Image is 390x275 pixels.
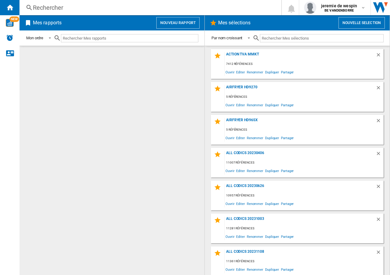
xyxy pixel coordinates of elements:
[225,159,384,167] div: 11007 références
[217,17,252,29] h2: Mes sélections
[246,101,264,109] span: Renommer
[225,249,376,258] div: ALL Codics 20231108
[376,151,384,159] div: Supprimer
[235,199,246,208] span: Editer
[260,34,384,42] input: Rechercher Mes sélections
[225,225,384,232] div: 11281 références
[225,60,384,68] div: 7412 références
[376,184,384,192] div: Supprimer
[324,9,354,12] b: BE VANDENBORRE
[376,52,384,60] div: Supprimer
[304,2,316,14] img: profile.jpg
[280,68,295,76] span: Partager
[225,134,235,142] span: Ouvrir
[235,232,246,241] span: Editer
[246,199,264,208] span: Renommer
[33,3,265,12] div: Rechercher
[280,199,295,208] span: Partager
[61,34,198,42] input: Rechercher Mes rapports
[6,34,13,41] img: alerts-logo.svg
[280,265,295,273] span: Partager
[246,232,264,241] span: Renommer
[264,68,280,76] span: Dupliquer
[264,134,280,142] span: Dupliquer
[225,85,376,93] div: Airfryer HD9270
[225,258,384,265] div: 11361 références
[235,265,246,273] span: Editer
[225,199,235,208] span: Ouvrir
[225,126,384,134] div: 5 références
[211,36,242,40] div: Par nom croissant
[246,68,264,76] span: Renommer
[225,52,376,60] div: Action TVA MMKT
[339,17,385,29] button: Nouvelle selection
[235,68,246,76] span: Editer
[280,232,295,241] span: Partager
[235,167,246,175] span: Editer
[225,68,235,76] span: Ouvrir
[246,134,264,142] span: Renommer
[376,249,384,258] div: Supprimer
[264,232,280,241] span: Dupliquer
[376,85,384,93] div: Supprimer
[225,232,235,241] span: Ouvrir
[156,17,200,29] button: Nouveau rapport
[246,265,264,273] span: Renommer
[225,217,376,225] div: All Codics 20231003
[235,101,246,109] span: Editer
[235,134,246,142] span: Editer
[376,118,384,126] div: Supprimer
[32,17,63,29] h2: Mes rapports
[225,151,376,159] div: All Codics 20230406
[225,101,235,109] span: Ouvrir
[280,101,295,109] span: Partager
[225,93,384,101] div: 5 références
[225,265,235,273] span: Ouvrir
[280,134,295,142] span: Partager
[225,118,376,126] div: Airfryer HD965X
[225,167,235,175] span: Ouvrir
[376,217,384,225] div: Supprimer
[26,36,43,40] div: Mon ordre
[321,3,357,9] span: jeremie de wespin
[264,199,280,208] span: Dupliquer
[6,19,14,27] img: wise-card.svg
[246,167,264,175] span: Renommer
[225,184,376,192] div: All Codics 20230626
[225,192,384,199] div: 10957 références
[9,16,19,22] span: NEW
[264,101,280,109] span: Dupliquer
[264,167,280,175] span: Dupliquer
[264,265,280,273] span: Dupliquer
[280,167,295,175] span: Partager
